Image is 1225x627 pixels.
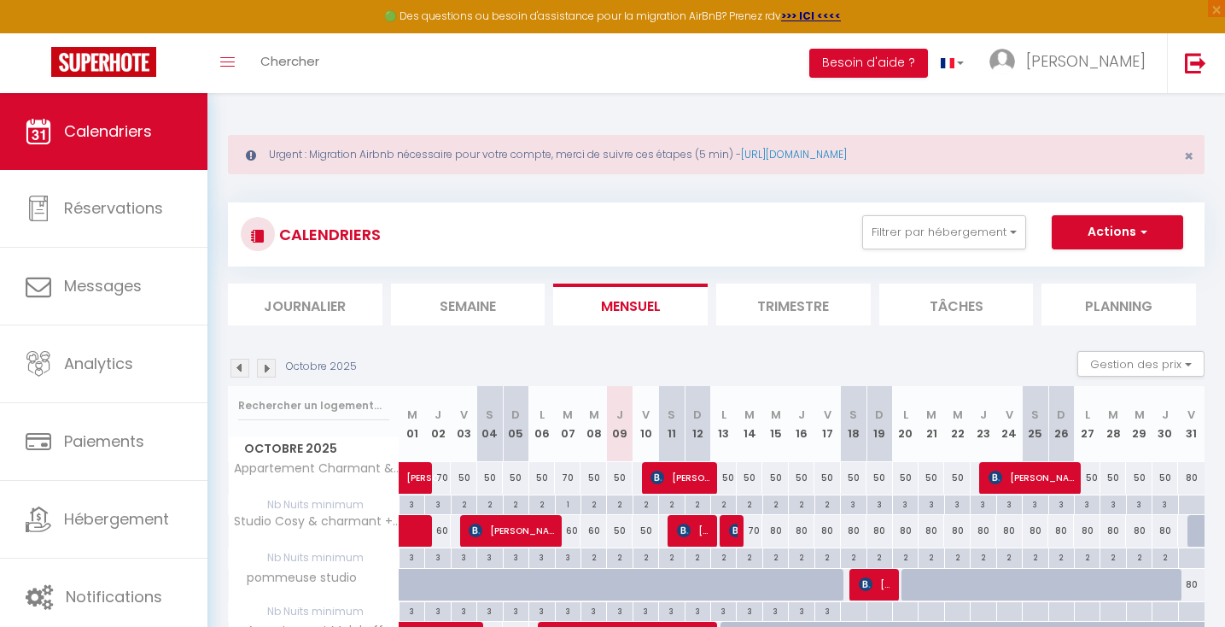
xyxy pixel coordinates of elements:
div: 3 [763,602,788,618]
th: 14 [737,386,762,462]
div: 2 [1075,548,1100,565]
th: 19 [866,386,892,462]
abbr: J [616,407,623,423]
span: [PERSON_NAME]-Delavaud [469,514,554,547]
th: 20 [893,386,919,462]
div: 2 [1049,548,1074,565]
div: 50 [789,462,814,494]
div: 50 [737,462,762,494]
abbr: D [1057,407,1065,423]
div: 2 [815,548,840,565]
th: 03 [451,386,476,462]
h3: CALENDRIERS [275,215,381,254]
div: 3 [452,548,476,565]
abbr: L [721,407,726,423]
span: Messages [64,275,142,296]
div: 2 [529,495,554,512]
li: Trimestre [716,284,871,325]
div: 2 [841,548,866,565]
div: 2 [945,548,970,565]
div: 3 [556,602,580,618]
th: 28 [1100,386,1126,462]
div: 2 [659,495,684,512]
th: 18 [841,386,866,462]
button: Actions [1052,215,1183,249]
div: 3 [1049,495,1074,512]
span: [PERSON_NAME] [729,514,738,547]
div: 50 [814,462,840,494]
div: 3 [1152,495,1177,512]
th: 17 [814,386,840,462]
span: Chercher [260,52,319,70]
span: Analytics [64,353,133,374]
div: 3 [737,602,761,618]
div: 2 [789,495,814,512]
div: 3 [400,548,424,565]
div: 2 [1023,548,1047,565]
abbr: L [540,407,545,423]
div: 3 [945,495,970,512]
span: Réservations [64,197,163,219]
li: Semaine [391,284,545,325]
button: Filtrer par hébergement [862,215,1026,249]
th: 31 [1178,386,1205,462]
div: 50 [529,462,555,494]
span: [PERSON_NAME] [1026,50,1146,72]
abbr: M [589,407,599,423]
div: 3 [529,548,554,565]
abbr: M [771,407,781,423]
th: 01 [400,386,425,462]
div: 2 [607,548,632,565]
div: Urgent : Migration Airbnb nécessaire pour votre compte, merci de suivre ces étapes (5 min) - [228,135,1205,174]
abbr: V [642,407,650,423]
th: 13 [711,386,737,462]
div: 2 [893,548,918,565]
img: ... [989,49,1015,74]
div: 2 [711,548,736,565]
abbr: M [953,407,963,423]
th: 15 [762,386,788,462]
input: Rechercher un logement... [238,390,389,421]
th: 07 [555,386,580,462]
div: 2 [659,548,684,565]
th: 02 [425,386,451,462]
div: 3 [400,495,424,512]
span: Nb Nuits minimum [229,602,399,621]
div: 3 [425,602,450,618]
div: 3 [1100,495,1125,512]
div: 2 [452,495,476,512]
div: 3 [815,602,840,618]
span: Appartement Charmant & Lumineux [231,462,402,475]
th: 29 [1126,386,1152,462]
abbr: M [1135,407,1145,423]
div: 80 [789,515,814,547]
span: [PERSON_NAME] [989,461,1074,494]
div: 50 [866,462,892,494]
div: 50 [580,462,606,494]
div: 2 [737,548,761,565]
button: Gestion des prix [1077,351,1205,377]
li: Planning [1041,284,1196,325]
th: 16 [789,386,814,462]
div: 3 [452,602,476,618]
div: 50 [893,462,919,494]
div: 3 [789,602,814,618]
div: 2 [997,548,1022,565]
span: Studio Cosy & charmant + piscine [231,515,402,528]
div: 3 [400,602,424,618]
abbr: M [563,407,573,423]
div: 80 [866,515,892,547]
div: 80 [1074,515,1100,547]
div: 2 [789,548,814,565]
th: 24 [996,386,1022,462]
div: 50 [607,515,633,547]
abbr: S [1031,407,1039,423]
a: [PERSON_NAME] [400,462,425,495]
div: 2 [1100,548,1125,565]
div: 70 [555,462,580,494]
th: 04 [477,386,503,462]
div: 2 [607,495,632,512]
abbr: M [926,407,936,423]
div: 3 [867,495,892,512]
div: 2 [1152,548,1177,565]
